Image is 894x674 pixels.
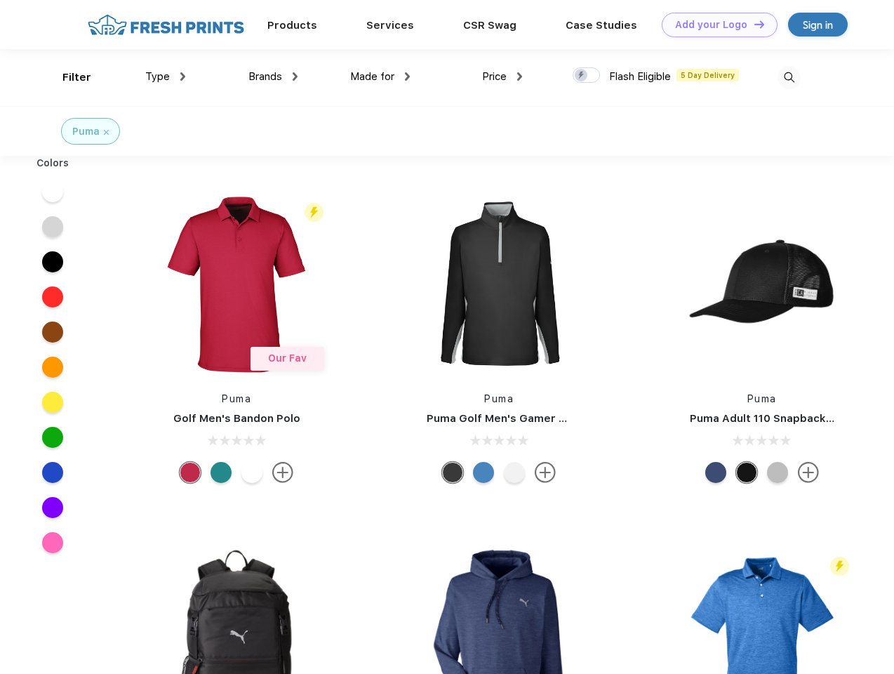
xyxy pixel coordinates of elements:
[504,462,525,483] div: Bright White
[145,70,170,83] span: Type
[442,462,463,483] div: Puma Black
[788,13,848,37] a: Sign in
[173,412,300,425] a: Golf Men's Bandon Polo
[798,462,819,483] img: more.svg
[268,352,307,364] span: Our Fav
[535,462,556,483] img: more.svg
[482,70,507,83] span: Price
[747,393,777,404] a: Puma
[26,156,80,171] div: Colors
[463,19,516,32] a: CSR Swag
[473,462,494,483] div: Bright Cobalt
[675,19,747,31] div: Add your Logo
[803,17,833,33] div: Sign in
[676,69,739,81] span: 5 Day Delivery
[609,70,671,83] span: Flash Eligible
[104,130,109,135] img: filter_cancel.svg
[767,462,788,483] div: Quarry with Brt Whit
[180,72,185,81] img: dropdown.png
[84,13,248,37] img: fo%20logo%202.webp
[180,462,201,483] div: Ski Patrol
[241,462,262,483] div: Bright White
[830,557,849,576] img: flash_active_toggle.svg
[754,20,764,28] img: DT
[406,191,592,378] img: func=resize&h=266
[222,393,251,404] a: Puma
[272,462,293,483] img: more.svg
[736,462,757,483] div: Pma Blk with Pma Blk
[267,19,317,32] a: Products
[211,462,232,483] div: Green Lagoon
[248,70,282,83] span: Brands
[293,72,298,81] img: dropdown.png
[405,72,410,81] img: dropdown.png
[427,412,648,425] a: Puma Golf Men's Gamer Golf Quarter-Zip
[366,19,414,32] a: Services
[62,70,91,86] div: Filter
[350,70,394,83] span: Made for
[305,203,323,222] img: flash_active_toggle.svg
[669,191,855,378] img: func=resize&h=266
[484,393,514,404] a: Puma
[72,124,100,139] div: Puma
[517,72,522,81] img: dropdown.png
[705,462,726,483] div: Peacoat Qut Shd
[143,191,330,378] img: func=resize&h=266
[778,66,801,89] img: desktop_search.svg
